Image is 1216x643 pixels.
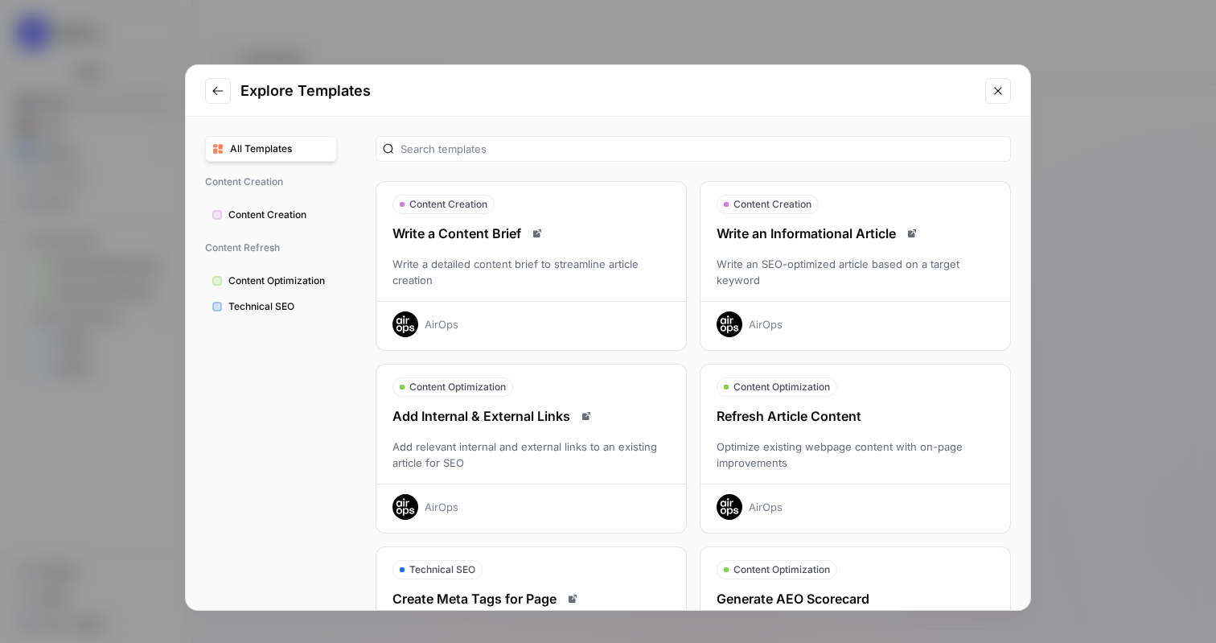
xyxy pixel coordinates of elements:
div: AirOps [425,316,458,332]
button: Close modal [985,78,1011,104]
div: Generate AEO Scorecard [700,589,1010,608]
h2: Explore Templates [240,80,976,102]
a: Read docs [528,224,547,243]
div: Refresh Article Content [700,406,1010,426]
span: Content Creation [228,208,330,222]
span: Content Optimization [409,380,506,394]
a: Read docs [563,589,582,608]
button: All Templates [205,136,337,162]
div: Write an SEO-optimized article based on a target keyword [700,256,1010,288]
span: Content Creation [205,168,337,196]
button: Content Creation [205,202,337,228]
div: Write an Informational Article [700,224,1010,243]
div: Create Meta Tags for Page [376,589,686,608]
div: Add Internal & External Links [376,406,686,426]
div: Write a Content Brief [376,224,686,243]
button: Content OptimizationAdd Internal & External LinksRead docsAdd relevant internal and external link... [376,364,687,534]
span: Content Creation [733,197,811,212]
button: Content OptimizationRefresh Article ContentOptimize existing webpage content with on-page improve... [700,364,1011,534]
span: Content Creation [409,197,487,212]
div: Write a detailed content brief to streamline article creation [376,256,686,288]
button: Content CreationWrite an Informational ArticleRead docsWrite an SEO-optimized article based on a ... [700,181,1011,351]
div: AirOps [749,316,783,332]
a: Read docs [902,224,922,243]
div: AirOps [425,499,458,515]
button: Technical SEO [205,294,337,319]
span: Technical SEO [228,299,330,314]
span: Content Optimization [228,274,330,288]
span: Content Optimization [733,563,830,577]
div: AirOps [749,499,783,515]
button: Content Optimization [205,268,337,294]
input: Search templates [401,141,1004,157]
span: Content Refresh [205,234,337,262]
div: Add relevant internal and external links to an existing article for SEO [376,439,686,471]
a: Read docs [577,406,596,426]
div: Optimize existing webpage content with on-page improvements [700,439,1010,471]
span: All Templates [230,142,330,156]
span: Content Optimization [733,380,830,394]
button: Content CreationWrite a Content BriefRead docsWrite a detailed content brief to streamline articl... [376,181,687,351]
span: Technical SEO [409,563,475,577]
button: Go to previous step [205,78,231,104]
